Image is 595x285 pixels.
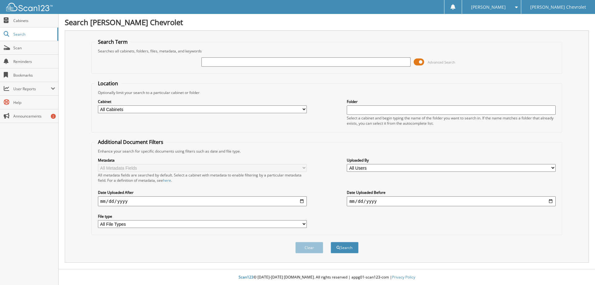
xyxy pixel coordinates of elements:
span: Search [13,32,54,37]
legend: Search Term [95,38,131,45]
label: Uploaded By [347,158,556,163]
legend: Location [95,80,121,87]
a: Privacy Policy [392,274,415,280]
input: start [98,196,307,206]
h1: Search [PERSON_NAME] Chevrolet [65,17,589,27]
span: Scan123 [239,274,253,280]
span: Cabinets [13,18,55,23]
label: Date Uploaded After [98,190,307,195]
img: scan123-logo-white.svg [6,3,53,11]
label: Cabinet [98,99,307,104]
button: Clear [295,242,323,253]
span: [PERSON_NAME] Chevrolet [530,5,586,9]
label: Date Uploaded Before [347,190,556,195]
label: Metadata [98,158,307,163]
div: All metadata fields are searched by default. Select a cabinet with metadata to enable filtering b... [98,172,307,183]
span: Advanced Search [428,60,455,65]
span: Announcements [13,114,55,119]
div: 2 [51,114,56,119]
span: Help [13,100,55,105]
button: Search [331,242,359,253]
span: Bookmarks [13,73,55,78]
span: Scan [13,45,55,51]
span: Reminders [13,59,55,64]
div: © [DATE]-[DATE] [DOMAIN_NAME]. All rights reserved | appg01-scan123-com | [59,270,595,285]
div: Optionally limit your search to a particular cabinet or folder [95,90,559,95]
label: Folder [347,99,556,104]
input: end [347,196,556,206]
span: User Reports [13,86,51,91]
div: Enhance your search for specific documents using filters such as date and file type. [95,149,559,154]
a: here [163,178,171,183]
label: File type [98,214,307,219]
div: Searches all cabinets, folders, files, metadata, and keywords [95,48,559,54]
div: Select a cabinet and begin typing the name of the folder you want to search in. If the name match... [347,115,556,126]
legend: Additional Document Filters [95,139,166,145]
span: [PERSON_NAME] [471,5,506,9]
